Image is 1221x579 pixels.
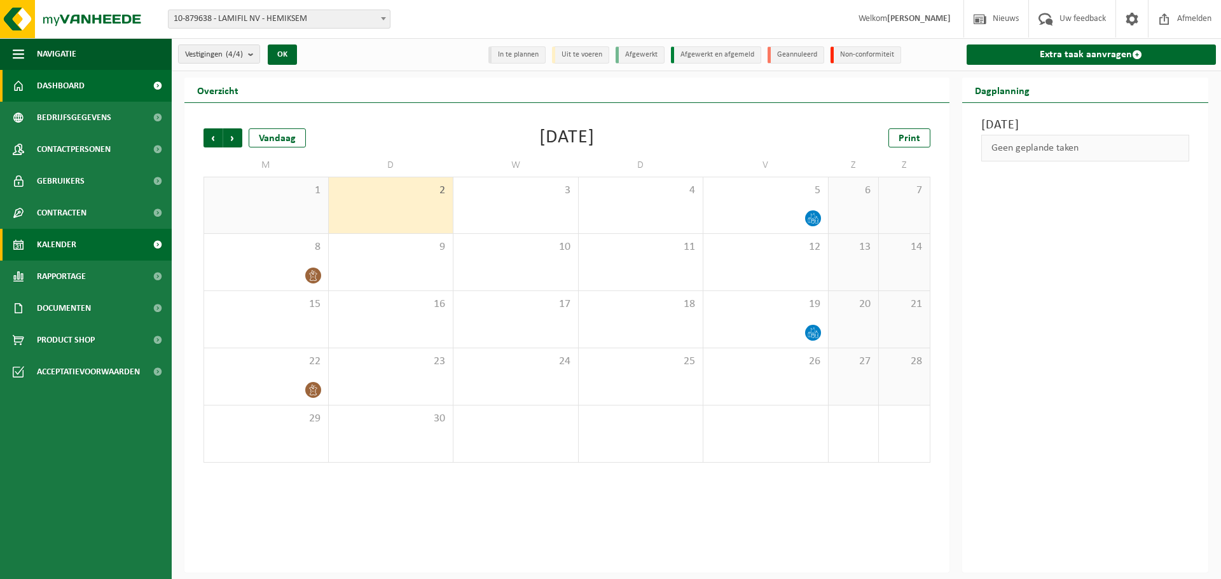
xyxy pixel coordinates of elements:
span: 14 [885,240,923,254]
span: 1 [210,184,322,198]
span: Navigatie [37,38,76,70]
span: 27 [835,355,873,369]
span: 4 [585,184,697,198]
span: 2 [335,184,447,198]
span: 10-879638 - LAMIFIL NV - HEMIKSEM [169,10,390,28]
span: 10 [460,240,572,254]
span: 8 [210,240,322,254]
td: V [703,154,829,177]
a: Print [888,128,930,147]
span: 13 [835,240,873,254]
span: Kalender [37,229,76,261]
span: 10-879638 - LAMIFIL NV - HEMIKSEM [168,10,390,29]
span: 18 [585,297,697,311]
li: In te plannen [488,46,546,64]
span: Print [899,133,920,144]
span: 28 [885,355,923,369]
span: 19 [710,297,822,311]
td: D [579,154,704,177]
span: Contactpersonen [37,133,111,165]
span: 22 [210,355,322,369]
button: Vestigingen(4/4) [178,44,260,64]
span: 3 [460,184,572,198]
h3: [DATE] [981,116,1190,135]
span: 20 [835,297,873,311]
span: Contracten [37,197,86,229]
td: D [329,154,454,177]
span: 15 [210,297,322,311]
li: Non-conformiteit [831,46,901,64]
span: 25 [585,355,697,369]
button: OK [268,44,297,65]
div: Geen geplande taken [981,135,1190,161]
span: 7 [885,184,923,198]
span: Bedrijfsgegevens [37,102,111,133]
li: Afgewerkt [616,46,665,64]
td: W [453,154,579,177]
span: Vestigingen [185,45,243,64]
span: Product Shop [37,324,95,356]
a: Extra taak aanvragen [967,44,1217,65]
span: 17 [460,297,572,311]
li: Geannuleerd [768,46,824,64]
strong: [PERSON_NAME] [887,14,951,24]
span: 29 [210,412,322,426]
li: Afgewerkt en afgemeld [671,46,761,64]
div: [DATE] [539,128,595,147]
span: 30 [335,412,447,426]
span: 16 [335,297,447,311]
span: Dashboard [37,70,85,102]
td: M [203,154,329,177]
span: 23 [335,355,447,369]
span: 12 [710,240,822,254]
count: (4/4) [226,50,243,58]
span: 11 [585,240,697,254]
span: 24 [460,355,572,369]
span: Documenten [37,292,91,324]
td: Z [879,154,930,177]
span: Acceptatievoorwaarden [37,356,140,388]
h2: Overzicht [184,78,251,102]
span: Vorige [203,128,223,147]
span: 21 [885,297,923,311]
li: Uit te voeren [552,46,609,64]
span: Rapportage [37,261,86,292]
span: 9 [335,240,447,254]
span: Volgende [223,128,242,147]
span: 5 [710,184,822,198]
h2: Dagplanning [962,78,1042,102]
span: 26 [710,355,822,369]
td: Z [829,154,880,177]
span: Gebruikers [37,165,85,197]
div: Vandaag [249,128,306,147]
span: 6 [835,184,873,198]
